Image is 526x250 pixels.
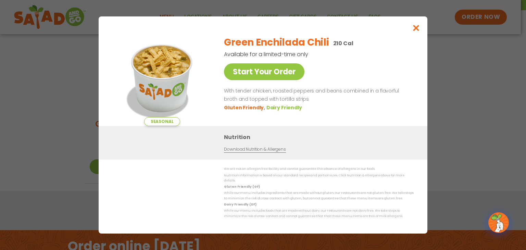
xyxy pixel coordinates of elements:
[144,117,180,126] span: Seasonal
[224,166,414,172] p: We are not an allergen free facility and cannot guarantee the absence of allergens in our foods.
[224,63,304,80] a: Start Your Order
[114,30,210,126] img: Featured product photo for Green Enchilada Chili
[333,39,353,48] p: 210 Cal
[405,16,427,39] button: Close modal
[224,185,260,189] strong: Gluten Friendly (GF)
[224,202,256,207] strong: Dairy Friendly (DF)
[224,173,414,184] p: Nutrition information is based on our standard recipes and portion sizes. Click Nutrition & Aller...
[224,35,329,50] h2: Green Enchilada Chili
[489,213,508,232] img: wpChatIcon
[224,146,286,153] a: Download Nutrition & Allergens
[224,133,417,141] h3: Nutrition
[224,104,266,111] li: Gluten Friendly
[224,208,414,219] p: While our menu includes foods that are made without dairy, our restaurants are not dairy free. We...
[224,87,411,103] p: With tender chicken, roasted peppers and beans combined in a flavorful broth and topped with tort...
[224,190,414,201] p: While our menu includes ingredients that are made without gluten, our restaurants are not gluten ...
[224,50,378,59] p: Available for a limited-time only
[266,104,303,111] li: Dairy Friendly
